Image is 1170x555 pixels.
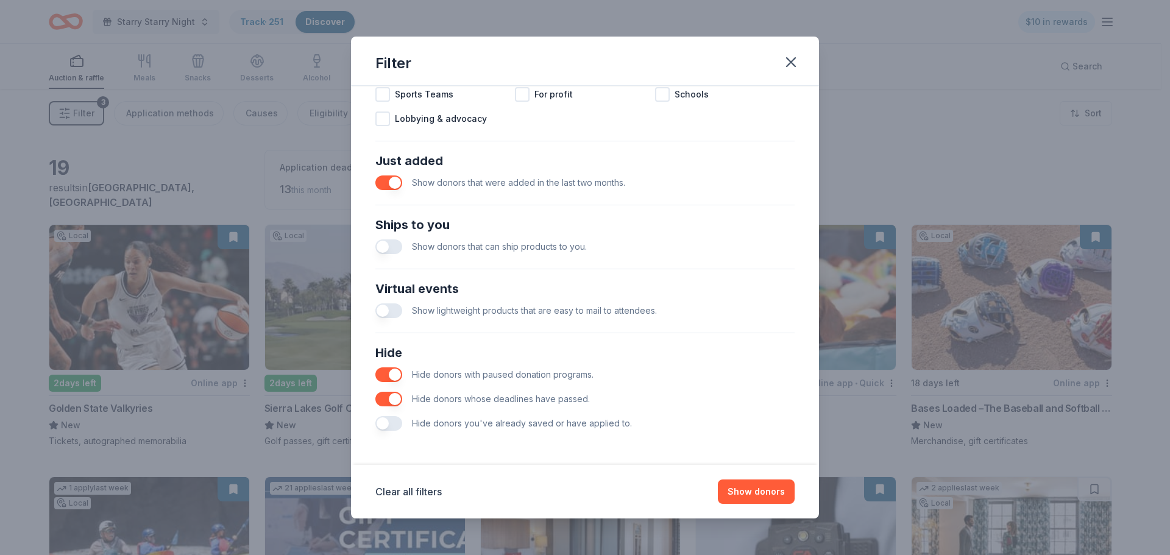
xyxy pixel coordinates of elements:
[412,369,594,380] span: Hide donors with paused donation programs.
[375,484,442,499] button: Clear all filters
[375,54,411,73] div: Filter
[412,394,590,404] span: Hide donors whose deadlines have passed.
[395,87,453,102] span: Sports Teams
[412,241,587,252] span: Show donors that can ship products to you.
[412,305,657,316] span: Show lightweight products that are easy to mail to attendees.
[412,418,632,428] span: Hide donors you've already saved or have applied to.
[395,111,487,126] span: Lobbying & advocacy
[718,479,795,504] button: Show donors
[412,177,625,188] span: Show donors that were added in the last two months.
[375,279,795,299] div: Virtual events
[375,343,795,362] div: Hide
[375,151,795,171] div: Just added
[534,87,573,102] span: For profit
[675,87,709,102] span: Schools
[375,215,795,235] div: Ships to you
